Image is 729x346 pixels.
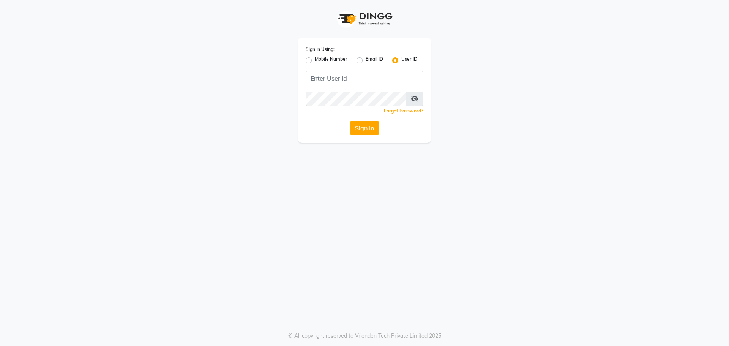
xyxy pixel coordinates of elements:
button: Sign In [350,121,379,135]
label: Email ID [366,56,383,65]
label: User ID [401,56,417,65]
input: Username [306,71,423,85]
a: Forgot Password? [384,108,423,114]
input: Username [306,92,406,106]
label: Mobile Number [315,56,347,65]
label: Sign In Using: [306,46,335,53]
img: logo1.svg [334,8,395,30]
